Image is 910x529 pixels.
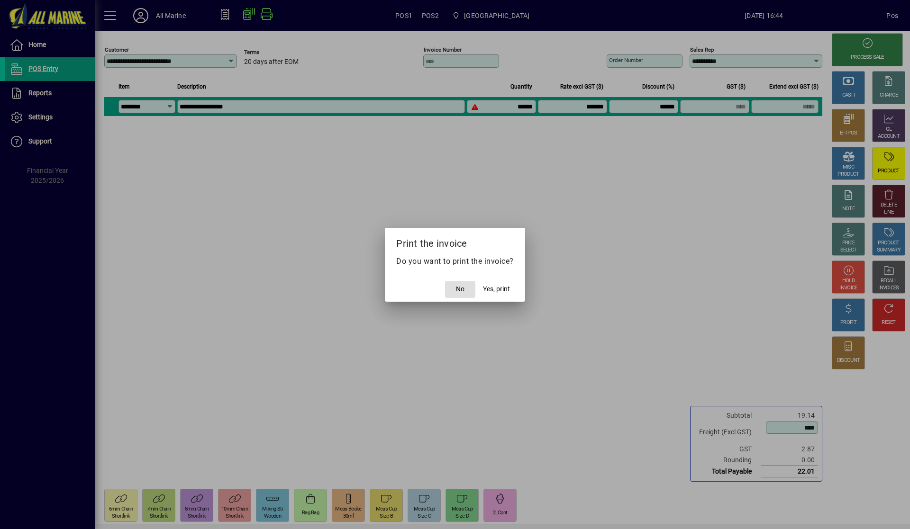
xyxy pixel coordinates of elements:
[396,256,514,267] p: Do you want to print the invoice?
[483,284,510,294] span: Yes, print
[445,281,475,298] button: No
[456,284,464,294] span: No
[385,228,525,255] h2: Print the invoice
[479,281,514,298] button: Yes, print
